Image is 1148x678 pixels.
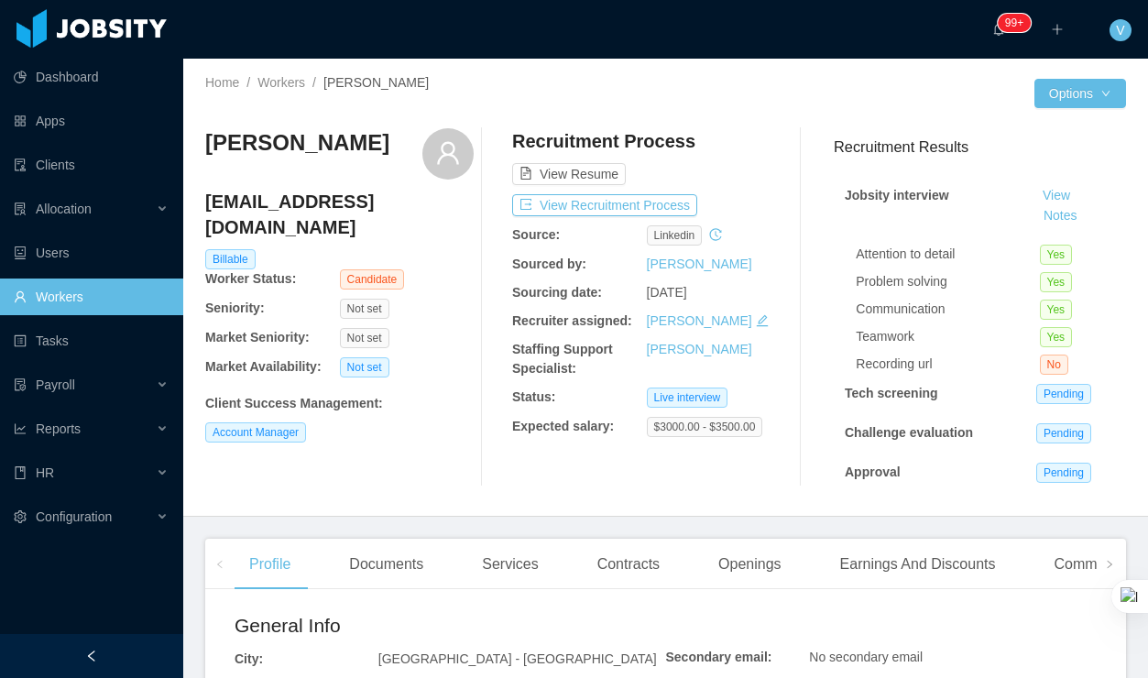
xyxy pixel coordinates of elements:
[235,651,263,666] b: City:
[1051,23,1064,36] i: icon: plus
[1040,272,1073,292] span: Yes
[14,466,27,479] i: icon: book
[845,386,938,400] strong: Tech screening
[512,198,697,213] a: icon: exportView Recruitment Process
[856,300,1039,319] div: Communication
[235,611,666,640] h2: General Info
[205,128,389,158] h3: [PERSON_NAME]
[378,651,657,666] span: [GEOGRAPHIC_DATA] - [GEOGRAPHIC_DATA]
[14,510,27,523] i: icon: setting
[845,465,901,479] strong: Approval
[709,228,722,241] i: icon: history
[36,377,75,392] span: Payroll
[647,342,752,356] a: [PERSON_NAME]
[1036,384,1091,404] span: Pending
[512,227,560,242] b: Source:
[467,539,552,590] div: Services
[205,396,383,410] b: Client Success Management :
[323,75,429,90] span: [PERSON_NAME]
[647,285,687,300] span: [DATE]
[340,269,405,290] span: Candidate
[512,342,613,376] b: Staffing Support Specialist:
[14,235,169,271] a: icon: robotUsers
[334,539,438,590] div: Documents
[512,419,614,433] b: Expected salary:
[1105,560,1114,569] i: icon: right
[205,249,256,269] span: Billable
[512,163,626,185] button: icon: file-textView Resume
[1040,355,1068,375] span: No
[1040,327,1073,347] span: Yes
[205,359,322,374] b: Market Availability:
[704,539,796,590] div: Openings
[36,509,112,524] span: Configuration
[647,257,752,271] a: [PERSON_NAME]
[14,378,27,391] i: icon: file-protect
[856,272,1039,291] div: Problem solving
[36,465,54,480] span: HR
[1040,300,1073,320] span: Yes
[809,650,923,664] span: No secondary email
[666,650,772,664] b: Secondary email:
[14,202,27,215] i: icon: solution
[647,313,752,328] a: [PERSON_NAME]
[1039,539,1139,590] div: Comments
[205,189,474,240] h4: [EMAIL_ADDRESS][DOMAIN_NAME]
[205,75,239,90] a: Home
[340,299,389,319] span: Not set
[1034,79,1126,108] button: Optionsicon: down
[1116,19,1124,41] span: V
[512,313,632,328] b: Recruiter assigned:
[998,14,1031,32] sup: 900
[14,59,169,95] a: icon: pie-chartDashboard
[512,285,602,300] b: Sourcing date:
[756,314,769,327] i: icon: edit
[435,140,461,166] i: icon: user
[1040,245,1073,265] span: Yes
[647,417,763,437] span: $3000.00 - $3500.00
[825,539,1011,590] div: Earnings And Discounts
[14,103,169,139] a: icon: appstoreApps
[1036,205,1085,227] button: Notes
[205,301,265,315] b: Seniority:
[856,327,1039,346] div: Teamwork
[36,202,92,216] span: Allocation
[512,257,586,271] b: Sourced by:
[992,23,1005,36] i: icon: bell
[647,225,703,246] span: linkedin
[205,271,296,286] b: Worker Status:
[512,389,555,404] b: Status:
[856,245,1039,264] div: Attention to detail
[1036,423,1091,443] span: Pending
[257,75,305,90] a: Workers
[856,355,1039,374] div: Recording url
[834,136,1126,159] h3: Recruitment Results
[246,75,250,90] span: /
[14,323,169,359] a: icon: profileTasks
[36,421,81,436] span: Reports
[14,422,27,435] i: icon: line-chart
[1036,188,1077,202] a: View
[235,539,305,590] div: Profile
[1036,463,1091,483] span: Pending
[340,328,389,348] span: Not set
[340,357,389,377] span: Not set
[205,422,306,443] span: Account Manager
[512,167,626,181] a: icon: file-textView Resume
[512,194,697,216] button: icon: exportView Recruitment Process
[14,279,169,315] a: icon: userWorkers
[312,75,316,90] span: /
[845,188,949,202] strong: Jobsity interview
[205,330,310,344] b: Market Seniority:
[14,147,169,183] a: icon: auditClients
[845,425,973,440] strong: Challenge evaluation
[647,388,728,408] span: Live interview
[215,560,224,569] i: icon: left
[583,539,674,590] div: Contracts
